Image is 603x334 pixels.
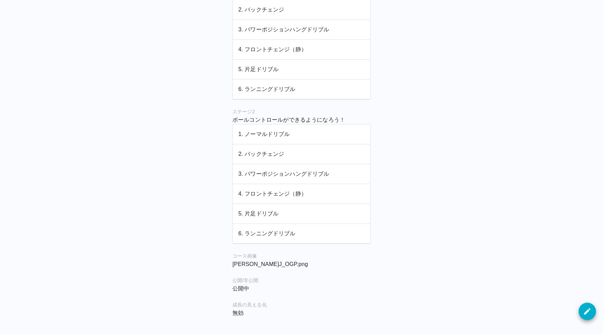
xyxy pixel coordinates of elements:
[238,130,365,138] p: 1. ノーマルドリブル
[232,301,371,309] h6: 成長の見える化
[232,277,371,284] h6: 公開/非公開
[238,6,365,14] p: 2. バックチェンジ
[232,108,371,116] h6: ステージ 2
[238,210,365,218] p: 5. 片足ドリブル
[232,309,371,317] p: 無効
[238,25,365,34] p: 3. パワーポジションハングドリブル
[232,116,371,124] p: ボールコントロールができるようになろう！
[238,170,365,178] p: 3. パワーポジションハングドリブル
[238,190,365,198] p: 4. フロントチェンジ（静）
[232,284,371,293] p: 公開中
[232,260,371,268] p: [PERSON_NAME]J_OGP.png
[232,252,371,260] h6: コース画像
[238,150,365,158] p: 2. バックチェンジ
[238,65,365,74] p: 5. 片足ドリブル
[238,85,365,93] p: 6. ランニングドリブル
[238,229,365,238] p: 6. ランニングドリブル
[238,45,365,54] p: 4. フロントチェンジ（静）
